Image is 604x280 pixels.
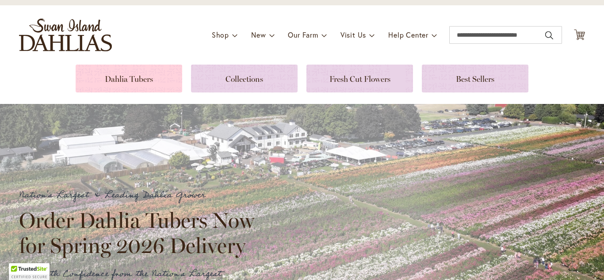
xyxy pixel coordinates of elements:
[388,30,428,39] span: Help Center
[251,30,266,39] span: New
[545,28,553,42] button: Search
[19,208,262,257] h2: Order Dahlia Tubers Now for Spring 2026 Delivery
[19,19,112,51] a: store logo
[212,30,229,39] span: Shop
[288,30,318,39] span: Our Farm
[19,188,262,203] p: Nation's Largest & Leading Dahlia Grower
[340,30,366,39] span: Visit Us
